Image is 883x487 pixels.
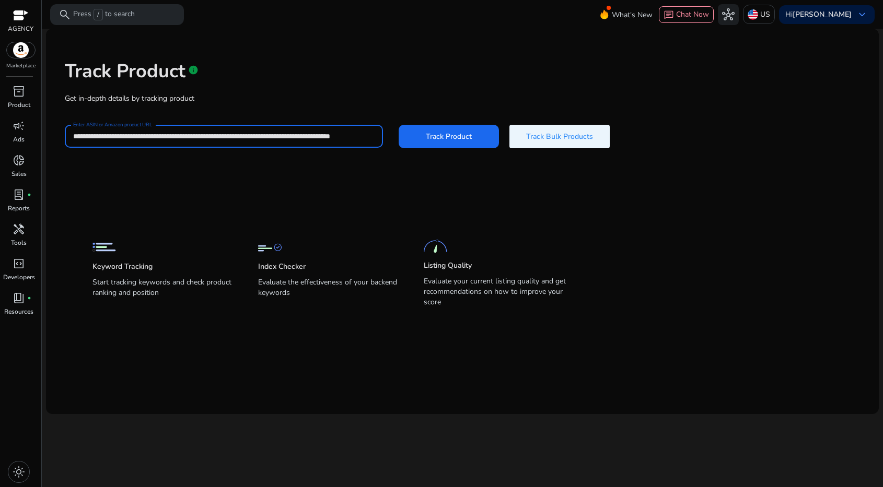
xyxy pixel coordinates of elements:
[73,121,152,128] mat-label: Enter ASIN or Amazon product URL
[8,204,30,213] p: Reports
[718,4,739,25] button: hub
[676,9,709,19] span: Chat Now
[3,272,35,282] p: Developers
[92,277,237,306] p: Start tracking keywords and check product ranking and position
[659,6,714,23] button: chatChat Now
[664,10,674,20] span: chat
[13,120,25,132] span: campaign
[11,238,27,247] p: Tools
[258,277,403,306] p: Evaluate the effectiveness of your backend keywords
[8,100,30,110] p: Product
[424,234,447,258] img: Listing Quality
[13,223,25,235] span: handyman
[258,262,306,272] p: Index Checker
[526,131,593,142] span: Track Bulk Products
[92,235,116,259] img: Keyword Tracking
[748,9,758,20] img: us.svg
[7,42,35,58] img: amazon.svg
[13,135,25,144] p: Ads
[13,466,25,478] span: light_mode
[4,307,33,316] p: Resources
[27,193,31,197] span: fiber_manual_record
[8,24,33,33] p: AGENCY
[509,125,610,148] button: Track Bulk Products
[65,93,860,104] p: Get in-depth details by tracking product
[13,188,25,201] span: lab_profile
[6,62,36,70] p: Marketplace
[424,260,472,271] p: Listing Quality
[59,8,71,21] span: search
[612,6,653,24] span: What's New
[426,131,472,142] span: Track Product
[13,257,25,270] span: code_blocks
[760,5,770,23] p: US
[65,60,185,82] h1: Track Product
[27,296,31,300] span: fiber_manual_record
[94,9,103,20] span: /
[793,9,852,19] b: [PERSON_NAME]
[258,235,282,259] img: Index Checker
[424,276,568,307] p: Evaluate your current listing quality and get recommendations on how to improve your score
[11,169,27,179] p: Sales
[13,292,25,304] span: book_4
[188,65,199,75] span: info
[73,9,135,20] p: Press to search
[92,262,153,272] p: Keyword Tracking
[856,8,868,21] span: keyboard_arrow_down
[722,8,735,21] span: hub
[13,154,25,167] span: donut_small
[399,125,499,148] button: Track Product
[785,11,852,18] p: Hi
[13,85,25,98] span: inventory_2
